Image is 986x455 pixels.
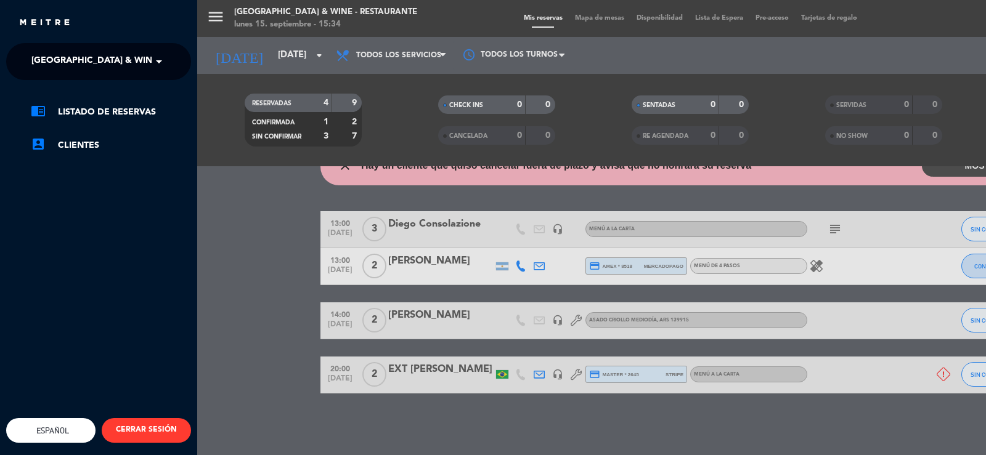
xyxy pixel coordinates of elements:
[33,426,69,435] span: Español
[31,49,227,74] span: [GEOGRAPHIC_DATA] & Wine - Restaurante
[31,137,46,151] i: account_box
[31,138,191,153] a: account_boxClientes
[31,103,46,118] i: chrome_reader_mode
[102,418,191,443] button: CERRAR SESIÓN
[18,18,71,28] img: MEITRE
[31,105,191,119] a: chrome_reader_modeListado de Reservas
